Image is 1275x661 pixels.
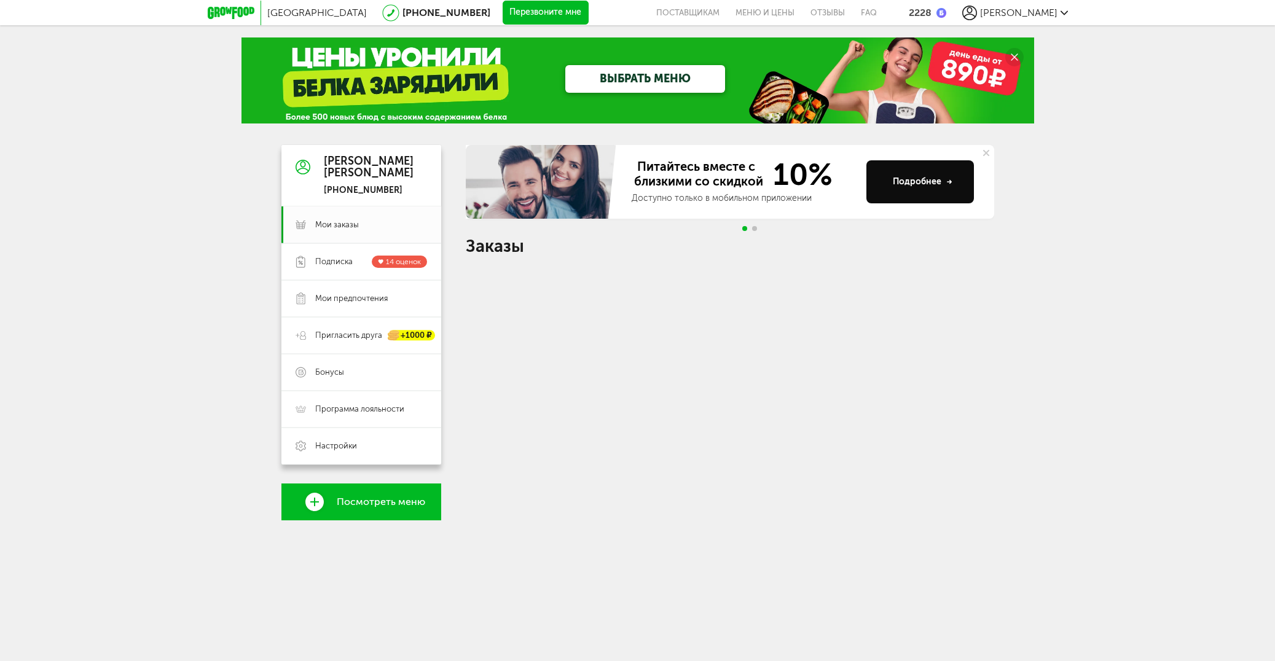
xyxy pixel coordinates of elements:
span: 10% [766,159,833,190]
div: [PHONE_NUMBER] [324,185,414,196]
button: Перезвоните мне [503,1,589,25]
div: 2228 [909,7,932,18]
span: Подписка [315,256,353,267]
span: Программа лояльности [315,404,404,415]
div: +1000 ₽ [388,330,435,341]
span: Настройки [315,440,357,452]
span: Мои заказы [315,219,359,230]
span: [PERSON_NAME] [980,7,1057,18]
span: Бонусы [315,367,344,378]
span: Посмотреть меню [337,496,425,507]
a: ВЫБРАТЬ МЕНЮ [565,65,725,93]
a: Бонусы [281,354,441,391]
a: Мои заказы [281,206,441,243]
img: bonus_b.cdccf46.png [936,8,946,18]
h1: Заказы [466,238,994,254]
div: Доступно только в мобильном приложении [632,192,857,205]
span: Пригласить друга [315,330,382,341]
a: Мои предпочтения [281,280,441,317]
span: Мои предпочтения [315,293,388,304]
a: Посмотреть меню [281,483,441,520]
a: [PHONE_NUMBER] [402,7,490,18]
a: Программа лояльности [281,391,441,428]
button: Подробнее [866,160,974,203]
span: Go to slide 1 [742,226,747,231]
span: Go to slide 2 [752,226,757,231]
span: [GEOGRAPHIC_DATA] [267,7,367,18]
a: Подписка 14 оценок [281,243,441,280]
div: Подробнее [893,176,952,188]
img: family-banner.579af9d.jpg [466,145,619,219]
a: Настройки [281,428,441,464]
span: Питайтесь вместе с близкими со скидкой [632,159,766,190]
a: Пригласить друга +1000 ₽ [281,317,441,354]
div: [PERSON_NAME] [PERSON_NAME] [324,155,414,180]
span: 14 оценок [386,257,421,266]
